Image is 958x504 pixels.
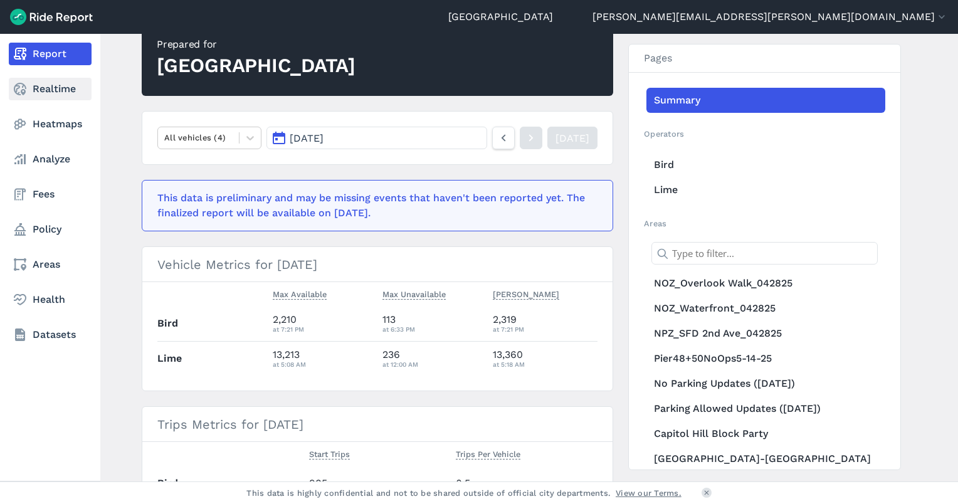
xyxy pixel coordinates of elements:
[451,466,597,501] td: 0.5
[309,447,350,462] button: Start Trips
[9,323,92,346] a: Datasets
[646,396,885,421] a: Parking Allowed Updates ([DATE])
[273,312,373,335] div: 2,210
[273,359,373,370] div: at 5:08 AM
[646,371,885,396] a: No Parking Updates ([DATE])
[644,218,885,229] h2: Areas
[273,287,327,300] span: Max Available
[646,152,885,177] a: Bird
[493,287,559,302] button: [PERSON_NAME]
[157,341,268,375] th: Lime
[646,321,885,346] a: NPZ_SFD 2nd Ave_042825
[382,347,483,370] div: 236
[646,271,885,296] a: NOZ_Overlook Walk_042825
[9,78,92,100] a: Realtime
[493,323,598,335] div: at 7:21 PM
[157,307,268,341] th: Bird
[493,287,559,300] span: [PERSON_NAME]
[142,247,613,282] h3: Vehicle Metrics for [DATE]
[382,287,446,300] span: Max Unavailable
[629,45,900,73] h3: Pages
[9,253,92,276] a: Areas
[456,447,520,459] span: Trips Per Vehicle
[10,9,93,25] img: Ride Report
[157,52,355,80] div: [GEOGRAPHIC_DATA]
[157,191,590,221] div: This data is preliminary and may be missing events that haven't been reported yet. The finalized ...
[646,346,885,371] a: Pier48+50NoOps5-14-25
[157,37,355,52] div: Prepared for
[273,323,373,335] div: at 7:21 PM
[493,347,598,370] div: 13,360
[547,127,597,149] a: [DATE]
[9,113,92,135] a: Heatmaps
[456,447,520,462] button: Trips Per Vehicle
[157,466,304,501] th: Bird
[9,218,92,241] a: Policy
[646,177,885,202] a: Lime
[448,9,553,24] a: [GEOGRAPHIC_DATA]
[382,359,483,370] div: at 12:00 AM
[646,296,885,321] a: NOZ_Waterfront_042825
[646,446,885,471] a: [GEOGRAPHIC_DATA]-[GEOGRAPHIC_DATA]
[651,242,878,265] input: Type to filter...
[309,447,350,459] span: Start Trips
[290,132,324,144] span: [DATE]
[616,487,682,499] a: View our Terms.
[9,43,92,65] a: Report
[9,183,92,206] a: Fees
[142,407,613,442] h3: Trips Metrics for [DATE]
[646,421,885,446] a: Capitol Hill Block Party
[382,323,483,335] div: at 6:33 PM
[493,312,598,335] div: 2,319
[592,9,948,24] button: [PERSON_NAME][EMAIL_ADDRESS][PERSON_NAME][DOMAIN_NAME]
[9,288,92,311] a: Health
[644,128,885,140] h2: Operators
[382,312,483,335] div: 113
[304,466,451,501] td: 985
[493,359,598,370] div: at 5:18 AM
[273,287,327,302] button: Max Available
[9,148,92,171] a: Analyze
[273,347,373,370] div: 13,213
[266,127,487,149] button: [DATE]
[382,287,446,302] button: Max Unavailable
[646,88,885,113] a: Summary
